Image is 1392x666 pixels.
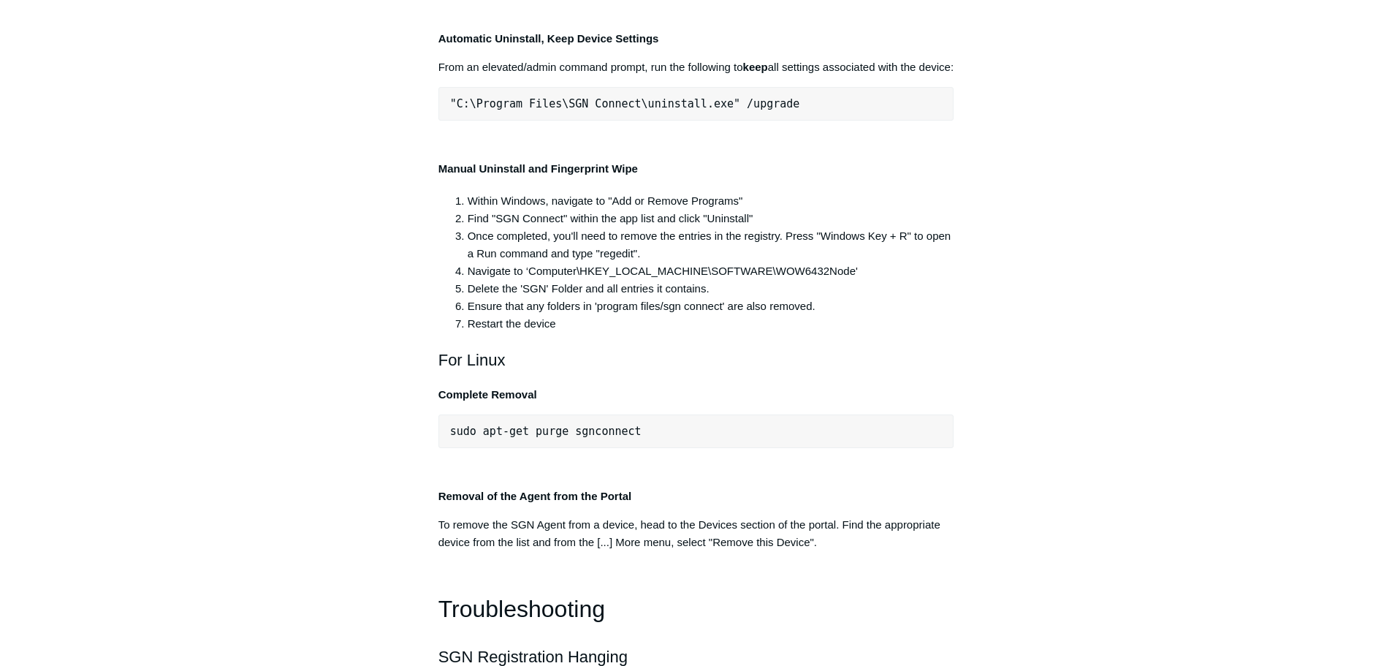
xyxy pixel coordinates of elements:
[438,32,659,45] strong: Automatic Uninstall, Keep Device Settings
[468,227,954,262] li: Once completed, you'll need to remove the entries in the registry. Press "Windows Key + R" to ope...
[438,162,638,175] strong: Manual Uninstall and Fingerprint Wipe
[438,415,954,448] pre: sudo apt-get purge sgnconnect
[468,192,954,210] li: Within Windows, navigate to "Add or Remove Programs"
[438,61,954,73] span: From an elevated/admin command prompt, run the following to all settings associated with the device:
[468,315,954,333] li: Restart the device
[438,347,954,373] h2: For Linux
[438,518,940,548] span: To remove the SGN Agent from a device, head to the Devices section of the portal. Find the approp...
[438,591,954,628] h1: Troubleshooting
[468,298,954,315] li: Ensure that any folders in 'program files/sgn connect' are also removed.
[468,262,954,280] li: Navigate to ‘Computer\HKEY_LOCAL_MACHINE\SOFTWARE\WOW6432Node'
[743,61,768,73] strong: keep
[438,490,631,502] strong: Removal of the Agent from the Portal
[468,210,954,227] li: Find "SGN Connect" within the app list and click "Uninstall"
[468,280,954,298] li: Delete the 'SGN' Folder and all entries it contains.
[438,388,537,401] strong: Complete Removal
[450,97,800,110] span: "C:\Program Files\SGN Connect\uninstall.exe" /upgrade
